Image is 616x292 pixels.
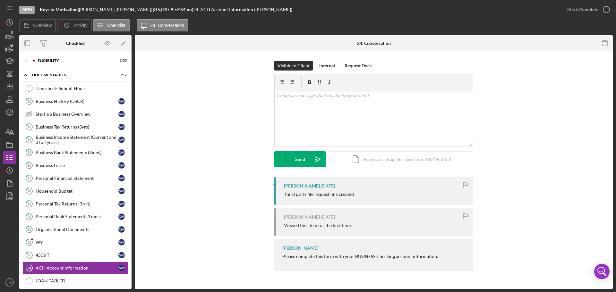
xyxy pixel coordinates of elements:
div: documentation [32,73,111,77]
a: 234506 TNM [22,249,128,262]
a: Start-up Business OverviewNM [22,108,128,121]
div: N M [118,175,125,181]
button: Visible to Client [274,61,313,71]
div: 4506 T [36,253,118,258]
div: Mark Complete [567,3,598,16]
div: 1 / 20 [115,59,127,63]
div: Third party file request link created [284,192,354,197]
a: 15Business Bank Statements (3mos)NM [22,146,128,159]
label: Activity [73,23,87,28]
a: 18Household BudgetNM [22,185,128,197]
a: 13Business Tax Returns (3yrs)NM [22,121,128,133]
div: Timesheet- Submit Hours [36,86,128,91]
div: W9 [36,240,118,245]
div: Start-up Business Overview [36,112,118,117]
time: 2025-07-31 19:32 [321,214,335,220]
div: [PERSON_NAME] [284,214,320,220]
tspan: 21 [27,227,31,231]
tspan: 19 [27,202,31,206]
button: Mark Complete [561,3,613,16]
button: Request Docs [341,61,375,71]
div: N M [118,201,125,207]
a: 24ACH Account InformationNM [22,262,128,274]
span: $15,000 [152,7,169,12]
a: 20Personal Bank Statement (3 mos)NM [22,210,128,223]
tspan: 13 [27,125,31,129]
div: N M [118,124,125,130]
tspan: 20 [27,214,31,219]
div: Visible to Client [278,61,310,71]
div: 24. Conversation [357,41,391,46]
div: Household Budget [36,188,118,194]
div: Business Bank Statements (3mos) [36,150,118,155]
div: N M [118,252,125,258]
tspan: 12 [27,99,31,103]
b: Keys to Motivation [40,7,78,12]
tspan: 14 [27,138,31,142]
div: Business Lease [36,163,118,168]
label: 24. Conversation [150,23,184,28]
div: N M [118,213,125,220]
label: Overview [33,23,52,28]
a: Timesheet- Submit Hours [22,82,128,95]
button: 24. Conversation [137,19,189,31]
div: Business History (DSCR) [36,99,118,104]
div: Please complete this form with your BUSINESS Checking account information. [282,254,438,259]
div: Open [19,6,35,14]
a: 12Business History (DSCR)NM [22,95,128,108]
div: Organizational Documents [36,227,118,232]
tspan: 23 [27,253,31,257]
button: TW [3,276,16,289]
tspan: 24 [27,266,31,270]
div: [PERSON_NAME] [284,183,320,188]
div: N M [118,265,125,271]
button: Activity [57,19,91,31]
div: 84 mo [180,7,192,12]
div: ACH Account Information [36,265,118,271]
time: 2025-07-31 19:32 [321,183,335,188]
div: N M [118,188,125,194]
text: TW [7,281,13,284]
div: [PERSON_NAME] [PERSON_NAME] | [79,7,152,12]
div: N M [118,226,125,233]
a: 22W9NM [22,236,128,249]
div: 0 / 17 [115,73,127,77]
a: 21Organizational DocumentsNM [22,223,128,236]
button: Send [274,151,326,167]
a: 16Business LeaseNM [22,159,128,172]
label: Checklist [107,23,125,28]
tspan: 16 [27,163,31,167]
div: Personal Financial Statement [36,176,118,181]
div: N M [118,137,125,143]
div: Open Intercom Messenger [594,264,610,279]
div: N M [118,149,125,156]
button: Checklist [93,19,130,31]
a: 19Personal Tax Returns (3 yrs)NM [22,197,128,210]
div: N M [118,239,125,246]
div: Request Docs [345,61,372,71]
tspan: 18 [27,189,31,193]
div: | 24. ACH Account Information ([PERSON_NAME]) [192,7,292,12]
div: Business Tax Returns (3yrs) [36,124,118,129]
div: LOAN TABLED [36,278,128,283]
div: 8.5 % [171,7,180,12]
a: 14Business Income Statement (Current and 3 full years)NM [22,133,128,146]
div: Personal Bank Statement (3 mos) [36,214,118,219]
div: N M [118,98,125,104]
a: LOAN TABLED [22,274,128,287]
button: Overview [19,19,56,31]
button: Internal [316,61,338,71]
a: 17Personal Financial StatementNM [22,172,128,185]
div: Checklist [66,41,85,46]
div: N M [118,111,125,117]
div: Personal Tax Returns (3 yrs) [36,201,118,206]
div: N M [118,162,125,169]
tspan: 22 [27,240,31,244]
div: Eligibility [38,59,111,63]
tspan: 15 [27,150,31,154]
div: Viewed this item for the first time. [284,223,352,228]
div: [PERSON_NAME] [282,246,318,251]
div: Internal [319,61,335,71]
tspan: 17 [27,176,31,180]
div: | [40,7,79,12]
